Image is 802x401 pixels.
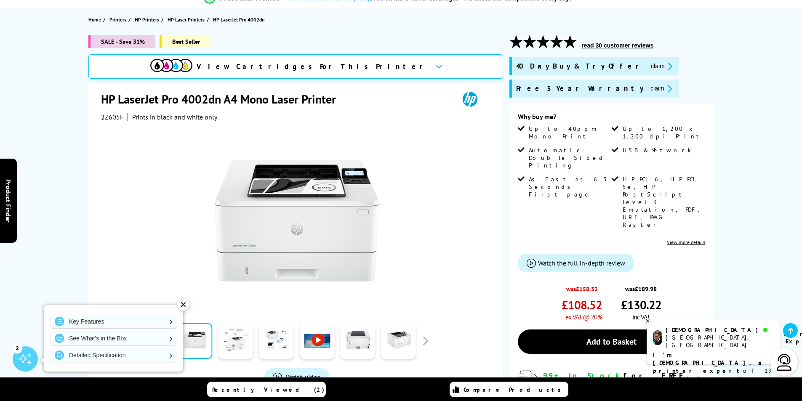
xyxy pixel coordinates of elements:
span: Watch video [286,373,321,381]
span: Free 3 Year Warranty [516,84,644,93]
a: See What's in the Box [51,332,177,345]
button: read 30 customer reviews [579,42,656,49]
span: ex VAT @ 20% [565,313,602,321]
i: Prints in black and white only [132,113,217,121]
span: Watch the full in-depth review [538,259,625,267]
a: Product_All_Videos [264,368,329,386]
a: Printers [109,15,128,24]
div: [DEMOGRAPHIC_DATA] [666,326,773,334]
a: Recently Viewed (2) [207,382,326,397]
a: HP Printers [135,15,161,24]
span: Product Finder [4,179,13,222]
span: USB & Network [623,146,691,154]
span: Printers [109,15,126,24]
a: View more details [667,239,705,245]
span: Best Seller [160,35,210,48]
strike: £189.98 [635,285,657,293]
span: View Cartridges For This Printer [197,62,428,71]
img: HP [450,91,489,107]
div: [GEOGRAPHIC_DATA], [GEOGRAPHIC_DATA] [666,334,773,349]
a: Key Features [51,315,177,328]
b: I'm [DEMOGRAPHIC_DATA], a printer expert [653,351,764,374]
span: 2Z605F [101,113,123,121]
a: Compare Products [450,382,568,397]
span: HP LaserJet Pro 4002dn [213,16,265,23]
span: £130.22 [621,297,661,313]
img: chris-livechat.png [653,330,662,345]
div: ✕ [177,299,189,311]
span: was [562,281,602,293]
span: SALE - Save 31% [88,35,155,48]
a: Home [88,15,103,24]
a: Add to Basket [518,329,705,354]
img: HP LaserJet Pro 4002dn [214,138,379,303]
span: was [621,281,661,293]
div: Why buy me? [518,112,705,125]
p: of 19 years! I can help you choose the right product [653,351,773,399]
div: 2 [13,343,22,353]
span: Recently Viewed (2) [212,386,325,393]
span: Compare Products [464,386,565,393]
span: Up to 1,200 x 1,200 dpi Print [623,125,703,140]
a: HP Laser Printers [168,15,207,24]
span: HP Laser Printers [168,15,205,24]
span: 99+ In Stock [543,371,623,380]
span: Automatic Double Sided Printing [529,146,610,169]
img: cmyk-icon.svg [150,59,192,72]
span: HP Printers [135,15,159,24]
img: user-headset-light.svg [776,354,793,371]
span: 40 Day Buy & Try Offer [516,61,644,71]
span: Up to 40ppm Mono Print [529,125,610,140]
div: for FREE Next Day Delivery [543,371,705,390]
h1: HP LaserJet Pro 4002dn A4 Mono Laser Printer [101,91,344,107]
span: As Fast as 6.3 Seconds First page [529,175,610,198]
a: Detailed Specification [51,348,177,362]
button: promo-description [648,84,674,93]
span: inc VAT [632,313,650,321]
strike: £158.32 [576,285,598,293]
span: Home [88,15,101,24]
span: £108.52 [562,297,602,313]
span: HP PCL 6, HP PCL 5e, HP PostScript Level 3 Emulation, PDF, URF, PWG Raster [623,175,703,228]
button: promo-description [648,61,675,71]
